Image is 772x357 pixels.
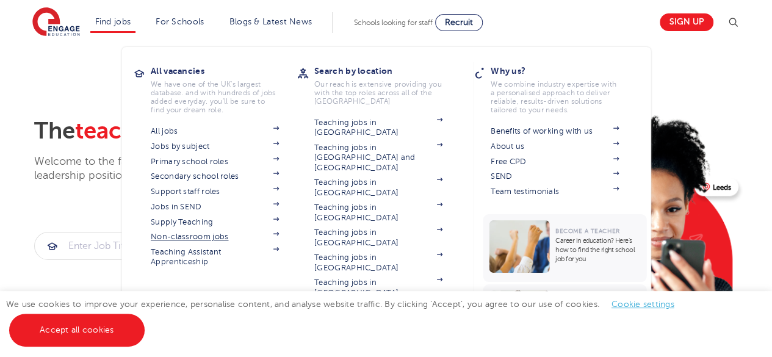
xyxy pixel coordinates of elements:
[660,13,713,31] a: Sign up
[354,18,433,27] span: Schools looking for staff
[151,232,279,242] a: Non-classroom jobs
[314,62,461,106] a: Search by locationOur reach is extensive providing you with the top roles across all of the [GEOG...
[151,62,297,79] h3: All vacancies
[491,142,619,151] a: About us
[491,171,619,181] a: SEND
[314,80,442,106] p: Our reach is extensive providing you with the top roles across all of the [GEOGRAPHIC_DATA]
[151,157,279,167] a: Primary school roles
[314,143,442,173] a: Teaching jobs in [GEOGRAPHIC_DATA] and [GEOGRAPHIC_DATA]
[491,157,619,167] a: Free CPD
[555,228,619,234] span: Become a Teacher
[435,14,483,31] a: Recruit
[314,228,442,248] a: Teaching jobs in [GEOGRAPHIC_DATA]
[151,217,279,227] a: Supply Teaching
[314,203,442,223] a: Teaching jobs in [GEOGRAPHIC_DATA]
[491,62,637,114] a: Why us?We combine industry expertise with a personalised approach to deliver reliable, results-dr...
[445,18,473,27] span: Recruit
[75,118,253,144] span: teaching agency
[34,232,218,260] div: Submit
[314,278,442,298] a: Teaching jobs in [GEOGRAPHIC_DATA]
[491,62,637,79] h3: Why us?
[151,247,279,267] a: Teaching Assistant Apprenticeship
[151,62,297,114] a: All vacanciesWe have one of the UK's largest database. and with hundreds of jobs added everyday. ...
[151,187,279,197] a: Support staff roles
[95,17,131,26] a: Find jobs
[34,117,527,145] h2: The that works for you
[6,300,687,334] span: We use cookies to improve your experience, personalise content, and analyse website traffic. By c...
[151,171,279,181] a: Secondary school roles
[314,62,461,79] h3: Search by location
[151,202,279,212] a: Jobs in SEND
[151,142,279,151] a: Jobs by subject
[611,300,674,309] a: Cookie settings
[491,80,619,114] p: We combine industry expertise with a personalised approach to deliver reliable, results-driven so...
[229,17,312,26] a: Blogs & Latest News
[9,314,145,347] a: Accept all cookies
[314,253,442,273] a: Teaching jobs in [GEOGRAPHIC_DATA]
[483,284,649,349] a: Become a Teacher6 Teacher Interview Tips
[555,236,640,264] p: Career in education? Here’s how to find the right school job for you
[32,7,80,38] img: Engage Education
[34,154,437,183] p: Welcome to the fastest-growing database of teaching, SEND, support and leadership positions for t...
[491,126,619,136] a: Benefits of working with us
[156,17,204,26] a: For Schools
[151,80,279,114] p: We have one of the UK's largest database. and with hundreds of jobs added everyday. you'll be sur...
[151,126,279,136] a: All jobs
[314,118,442,138] a: Teaching jobs in [GEOGRAPHIC_DATA]
[314,178,442,198] a: Teaching jobs in [GEOGRAPHIC_DATA]
[491,187,619,197] a: Team testimonials
[483,214,649,282] a: Become a TeacherCareer in education? Here’s how to find the right school job for you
